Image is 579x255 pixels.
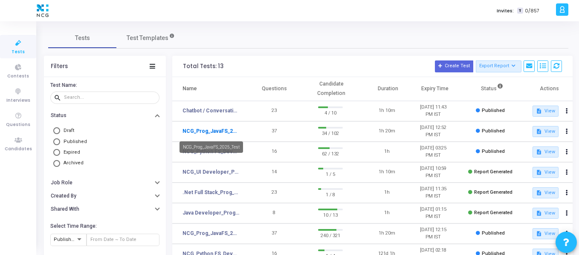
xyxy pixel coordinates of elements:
button: Shared With [44,203,166,216]
span: Published [64,139,87,144]
span: Tests [12,49,25,56]
button: View [533,228,559,239]
td: 37 [251,121,297,142]
span: 240 / 321 [318,231,343,239]
button: View [533,126,559,137]
td: [DATE] 10:59 PM IST [410,162,457,183]
span: Interviews [6,97,30,104]
span: Published At [54,237,83,242]
mat-icon: description [536,231,542,237]
button: Created By [44,189,166,203]
input: From Date ~ To Date [90,237,156,242]
button: Job Role [44,176,166,189]
a: .Net Full Stack_Prog_NCG [182,189,239,196]
div: Filters [51,63,68,70]
td: 23 [251,101,297,121]
span: 4 / 10 [318,108,343,117]
th: Duration [365,77,412,101]
th: Expiry Time [411,77,458,101]
div: Total Tests: 13 [183,63,223,70]
td: 1h [364,142,410,162]
h6: Created By [51,193,76,199]
span: 0/857 [525,7,539,14]
span: 34 / 102 [318,129,343,137]
a: NCG_Prog_JavaFS_2025_Test [182,229,239,237]
h6: Status [51,112,67,119]
h6: Job Role [51,180,72,186]
span: Published [482,230,505,236]
td: 14 [251,162,297,183]
span: Contests [7,73,29,80]
button: View [533,106,559,117]
span: Published [482,149,505,154]
td: 1h [364,183,410,203]
span: 1 / 8 [318,190,343,198]
td: 23 [251,183,297,203]
td: 1h 10m [364,162,410,183]
h6: Select Time Range: [50,223,97,229]
td: [DATE] 12:15 PM IST [410,223,457,244]
h6: Test Name: [50,82,157,89]
mat-icon: description [536,149,542,155]
button: Export Report [476,60,521,72]
td: 1h 10m [364,101,410,121]
span: Archived [64,160,84,166]
td: 16 [251,142,297,162]
span: Published [482,108,505,113]
a: Java Developer_Prog Test_NCG [182,209,239,217]
span: Report Generated [474,169,512,175]
span: T [517,8,523,14]
button: Status [44,109,166,122]
img: logo [35,2,51,19]
mat-icon: description [536,129,542,135]
td: 8 [251,203,297,223]
button: View [533,146,559,158]
input: Search... [64,95,156,100]
label: Invites: [497,7,514,14]
button: View [533,187,559,198]
th: Candidate Completion [298,77,365,101]
mat-icon: search [54,94,64,101]
div: NCG_Prog_JavaFS_2025_Test [179,141,243,153]
td: [DATE] 01:15 PM IST [410,203,457,223]
td: [DATE] 12:52 PM IST [410,121,457,142]
a: NCG_UI Developer_Prog_2025 [182,168,239,176]
th: Name [172,77,251,101]
th: Questions [251,77,298,101]
span: Expired [64,149,80,155]
span: 62 / 132 [318,149,343,158]
button: View [533,208,559,219]
th: Actions [526,77,573,101]
mat-icon: description [536,190,542,196]
th: Status [458,77,526,101]
td: 1h 20m [364,121,410,142]
td: [DATE] 11:43 PM IST [410,101,457,121]
a: Chatbot / Conversational AI Engineer Assessment [182,107,239,115]
span: Questions [6,121,30,129]
span: Report Generated [474,189,512,195]
span: Published [482,128,505,134]
td: 1h [364,203,410,223]
span: 10 / 13 [318,210,343,219]
mat-icon: description [536,210,542,216]
button: View [533,167,559,178]
td: [DATE] 03:25 PM IST [410,142,457,162]
span: Draft [64,128,74,133]
span: Test Templates [127,34,168,43]
h6: Shared With [51,206,79,212]
td: [DATE] 11:35 PM IST [410,183,457,203]
a: NCG_Prog_JavaFS_2025_Test [182,127,239,135]
td: 1h 20m [364,223,410,244]
td: 37 [251,223,297,244]
span: Report Generated [474,210,512,215]
mat-icon: description [536,169,542,175]
span: 1 / 5 [318,169,343,178]
span: Candidates [5,146,32,153]
span: Tests [75,34,90,43]
mat-icon: description [536,108,542,114]
button: Create Test [435,60,473,72]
